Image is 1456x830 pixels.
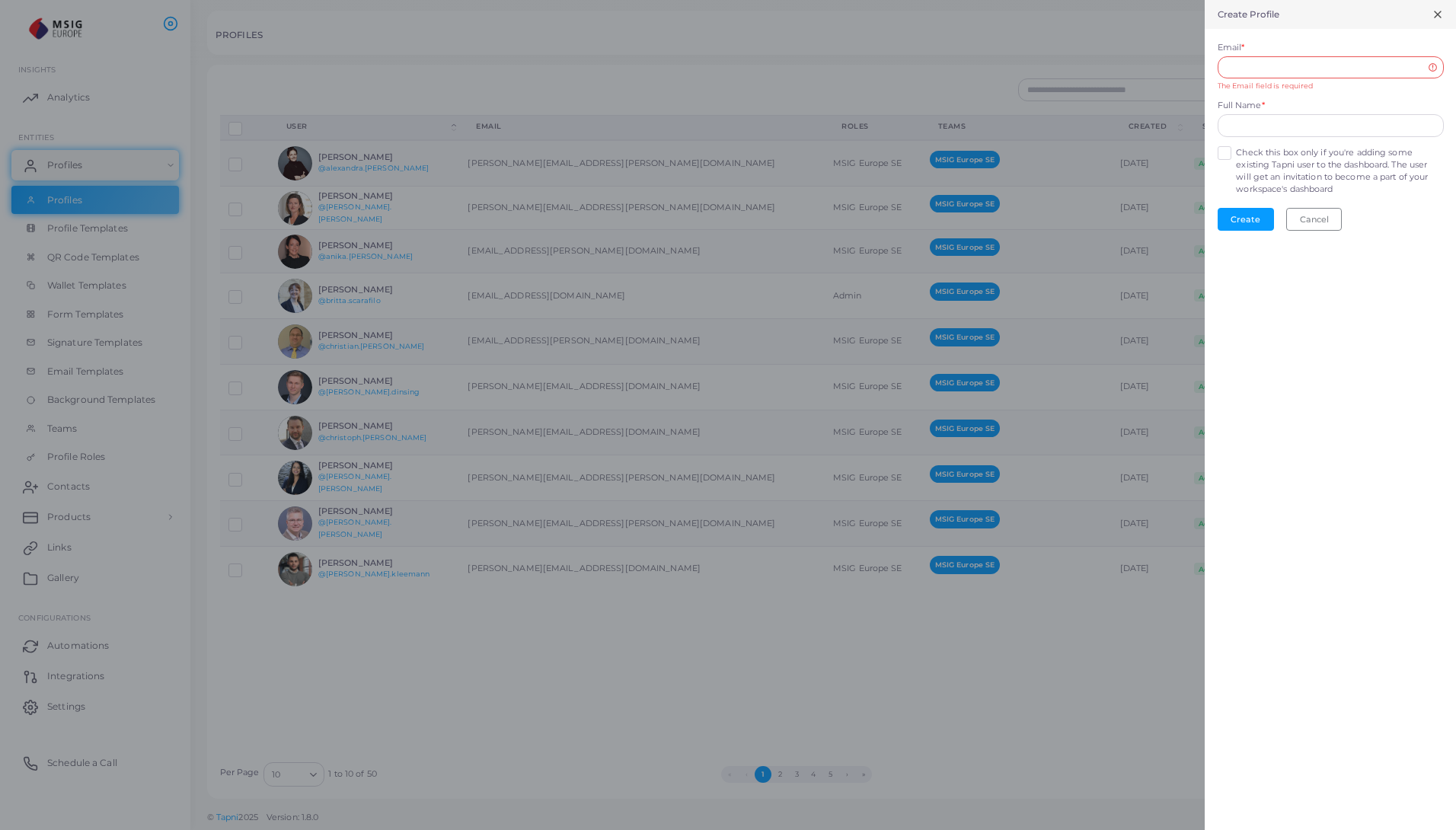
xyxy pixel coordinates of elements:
h5: Create Profile [1218,9,1280,20]
button: Create [1218,208,1274,231]
label: Full Name [1218,100,1265,112]
div: The Email field is required [1218,81,1444,91]
button: Cancel [1286,208,1342,231]
label: Email [1218,42,1245,54]
label: Check this box only if you're adding some existing Tapni user to the dashboard. The user will get... [1236,147,1443,196]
